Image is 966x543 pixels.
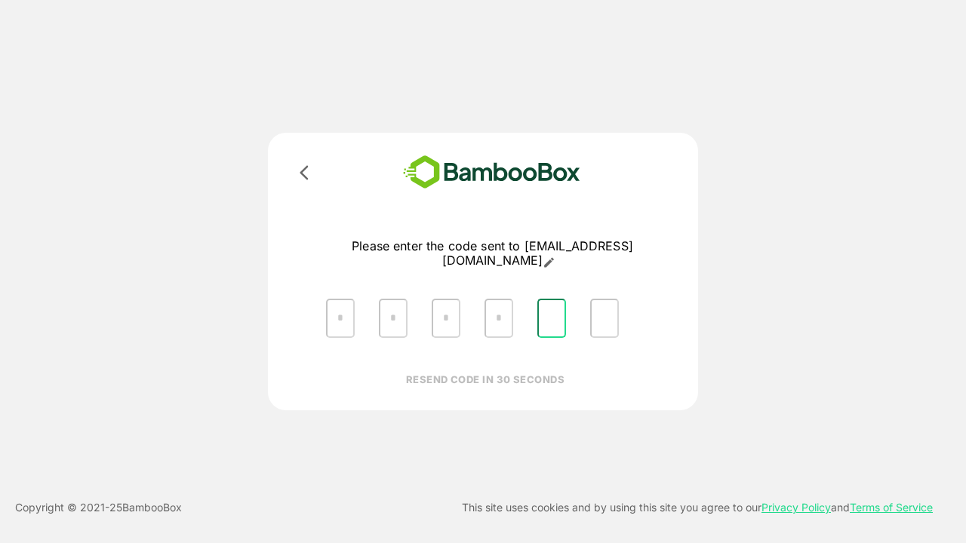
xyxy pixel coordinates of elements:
p: Please enter the code sent to [EMAIL_ADDRESS][DOMAIN_NAME] [314,239,671,268]
input: Please enter OTP character 5 [537,299,566,338]
input: Please enter OTP character 3 [432,299,460,338]
p: Copyright © 2021- 25 BambooBox [15,499,182,517]
input: Please enter OTP character 1 [326,299,355,338]
img: bamboobox [381,151,602,194]
a: Privacy Policy [761,501,831,514]
input: Please enter OTP character 2 [379,299,408,338]
a: Terms of Service [850,501,933,514]
input: Please enter OTP character 4 [485,299,513,338]
p: This site uses cookies and by using this site you agree to our and [462,499,933,517]
input: Please enter OTP character 6 [590,299,619,338]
